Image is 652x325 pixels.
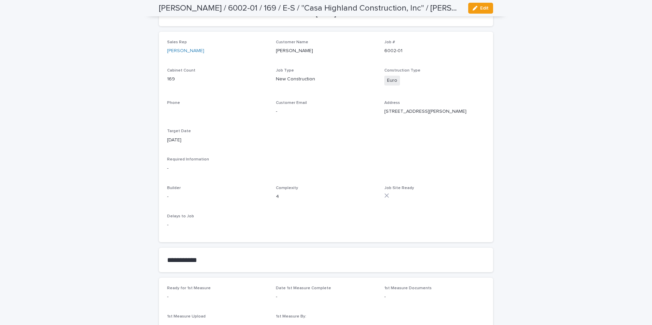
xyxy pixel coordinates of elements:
a: [PERSON_NAME] [167,47,204,55]
span: Target Date [167,129,191,133]
p: 6002-01 [384,47,485,55]
span: Job # [384,40,395,44]
span: Construction Type [384,68,420,73]
p: 4 [276,193,376,200]
span: Job Site Ready [384,186,414,190]
p: - [276,108,376,115]
p: - [167,165,485,172]
span: Date 1st Measure Complete [276,286,331,290]
span: Builder [167,186,181,190]
p: [STREET_ADDRESS][PERSON_NAME] [384,108,485,115]
span: Ready for 1st Measure [167,286,211,290]
span: 1st Measure Upload [167,314,206,319]
span: Phone [167,101,180,105]
span: 1st Measure By: [276,314,306,319]
span: Sales Rep [167,40,187,44]
p: - [276,293,376,300]
span: 1st Measure Documents [384,286,432,290]
p: [PERSON_NAME] [276,47,376,55]
span: Customer Name [276,40,308,44]
span: Customer Email [276,101,307,105]
span: Delays to Job [167,214,194,218]
h2: [PERSON_NAME] / 6002-01 / 169 / E-S / "Casa Highland Construction, Inc" / [PERSON_NAME] [159,3,463,13]
span: Euro [384,76,400,86]
p: - [167,293,268,300]
span: Required Information [167,157,209,161]
p: - [384,293,485,300]
p: [DATE] [167,137,268,144]
p: New Construction [276,76,376,83]
p: 169 [167,76,268,83]
button: Edit [468,3,493,14]
span: Address [384,101,400,105]
span: Cabinet Count [167,68,195,73]
p: - [167,221,485,229]
span: Complexity [276,186,298,190]
p: - [167,193,268,200]
span: Edit [480,6,489,11]
span: Job Type [276,68,294,73]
